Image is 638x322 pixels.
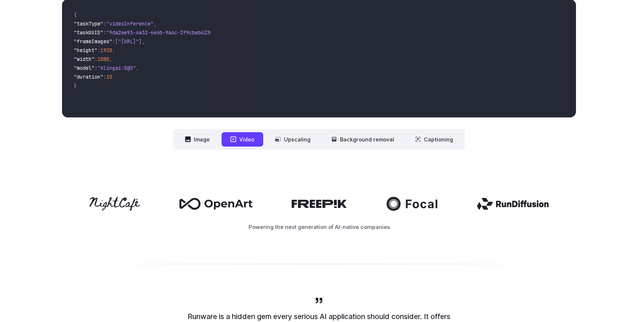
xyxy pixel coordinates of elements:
[136,65,139,71] span: ,
[112,47,115,54] span: ,
[74,20,103,27] span: "taskType"
[74,65,95,71] span: "model"
[106,20,154,27] span: "videoInference"
[74,29,103,36] span: "taskUUID"
[74,56,95,62] span: "width"
[97,56,109,62] span: 1080
[97,65,136,71] span: "klingai:5@3"
[95,56,97,62] span: :
[139,38,142,45] span: ]
[406,132,462,147] button: Captioning
[118,38,139,45] span: "[URL]"
[154,20,157,27] span: ,
[176,132,219,147] button: Image
[97,47,100,54] span: :
[106,73,112,80] span: 10
[322,132,403,147] button: Background removal
[100,47,112,54] span: 1920
[74,82,77,89] span: }
[142,38,145,45] span: ,
[109,56,112,62] span: ,
[74,11,77,18] span: {
[103,73,106,80] span: :
[115,38,118,45] span: [
[74,73,103,80] span: "duration"
[103,29,106,36] span: :
[74,38,112,45] span: "frameImages"
[103,20,106,27] span: :
[266,132,319,147] button: Upscaling
[222,132,263,147] button: Video
[106,29,219,36] span: "9da2ae93-4a32-4e6b-9a6c-2f9cbeb62301"
[112,38,115,45] span: :
[62,223,576,231] p: Powering the next generation of AI-native companies
[95,65,97,71] span: :
[74,47,97,54] span: "height"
